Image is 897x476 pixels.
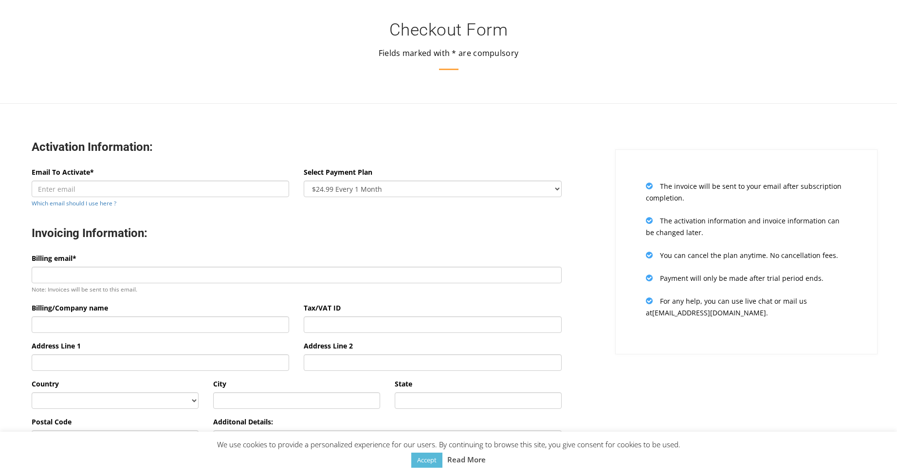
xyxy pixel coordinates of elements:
label: City [213,378,226,390]
p: The invoice will be sent to your email after subscription completion. [646,180,847,204]
label: Address Line 2 [304,340,353,352]
label: Billing email* [32,253,76,264]
a: Read More [447,454,486,465]
label: Additonal Details: [213,416,273,428]
a: Which email should I use here ? [32,199,116,207]
label: Address Line 1 [32,340,81,352]
label: Email To Activate* [32,166,94,178]
span: We use cookies to provide a personalized experience for our users. By continuing to browse this s... [217,439,680,464]
label: Country [32,378,59,390]
input: Enter email [32,181,289,197]
p: For any help, you can use live chat or mail us at [EMAIL_ADDRESS][DOMAIN_NAME] . [646,295,847,319]
h3: Activation Information: [32,140,562,155]
label: Tax/VAT ID [304,302,341,314]
label: Postal Code [32,416,72,428]
a: Accept [411,453,442,468]
small: Note: Invoices will be sent to this email. [32,285,137,293]
label: State [395,378,412,390]
h3: Invoicing Information: [32,226,562,241]
p: The activation information and invoice information can be changed later. [646,215,847,238]
label: Billing/Company name [32,302,108,314]
p: You can cancel the plan anytime. No cancellation fees. [646,249,847,261]
label: Select Payment Plan [304,166,372,178]
p: Payment will only be made after trial period ends. [646,272,847,284]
